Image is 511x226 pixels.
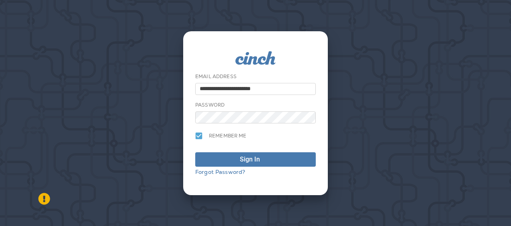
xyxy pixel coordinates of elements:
a: Forgot Password? [195,168,245,176]
span: Remember me [209,133,247,139]
div: Sign In [240,155,260,164]
button: Sign In [195,152,316,167]
label: Email Address [195,73,237,80]
label: Password [195,102,225,108]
